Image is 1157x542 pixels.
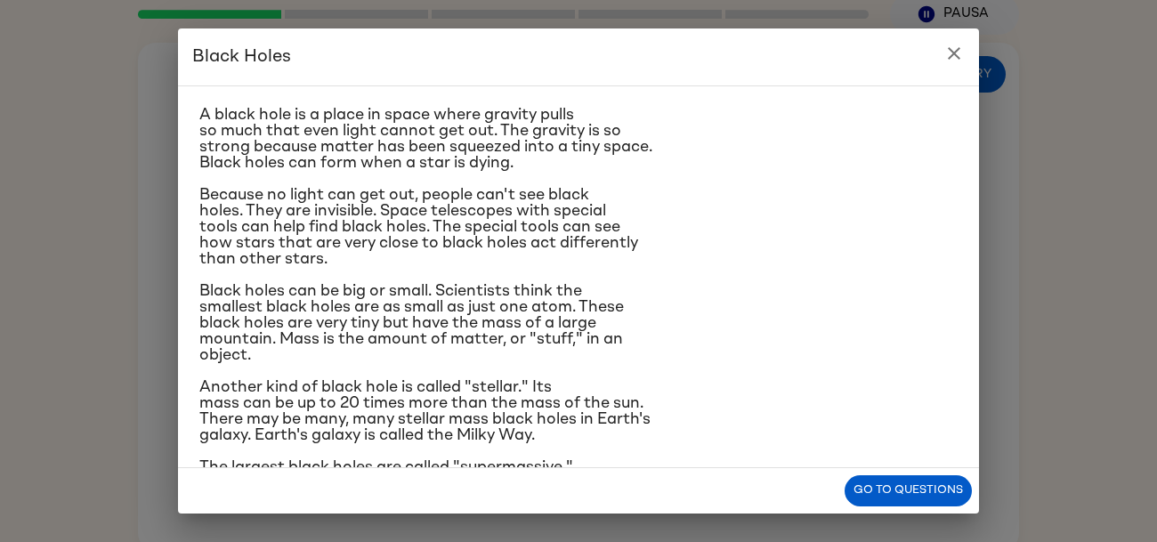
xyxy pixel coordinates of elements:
span: Because no light can get out, people can't see black holes. They are invisible. Space telescopes ... [199,187,638,267]
span: Black holes can be big or small. Scientists think the smallest black holes are as small as just o... [199,283,624,363]
span: A black hole is a place in space where gravity pulls so much that even light cannot get out. The ... [199,107,652,171]
span: Another kind of black hole is called "stellar." Its mass can be up to 20 times more than the mass... [199,379,651,443]
h2: Black Holes [178,28,979,85]
button: close [936,36,972,71]
button: Go to questions [845,475,972,506]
